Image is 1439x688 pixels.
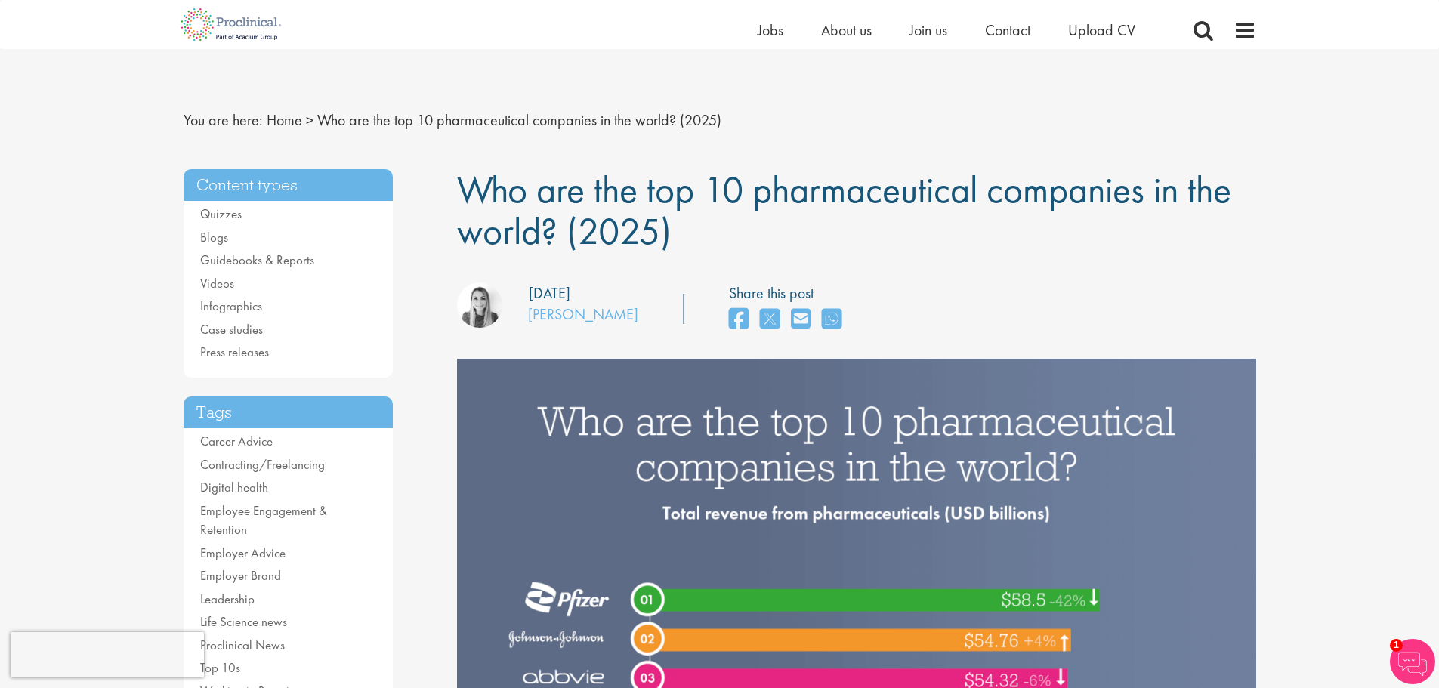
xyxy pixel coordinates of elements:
[184,169,394,202] h3: Content types
[528,304,638,324] a: [PERSON_NAME]
[200,251,314,268] a: Guidebooks & Reports
[306,110,313,130] span: >
[909,20,947,40] a: Join us
[267,110,302,130] a: breadcrumb link
[200,613,287,630] a: Life Science news
[200,275,234,292] a: Videos
[200,545,286,561] a: Employer Advice
[200,321,263,338] a: Case studies
[729,282,849,304] label: Share this post
[457,282,502,328] img: Hannah Burke
[758,20,783,40] a: Jobs
[317,110,721,130] span: Who are the top 10 pharmaceutical companies in the world? (2025)
[200,344,269,360] a: Press releases
[985,20,1030,40] a: Contact
[200,591,255,607] a: Leadership
[200,456,325,473] a: Contracting/Freelancing
[1390,639,1403,652] span: 1
[200,479,268,495] a: Digital health
[184,396,394,429] h3: Tags
[1068,20,1135,40] a: Upload CV
[529,282,570,304] div: [DATE]
[184,110,263,130] span: You are here:
[200,567,281,584] a: Employer Brand
[457,165,1231,255] span: Who are the top 10 pharmaceutical companies in the world? (2025)
[821,20,872,40] a: About us
[200,637,285,653] a: Proclinical News
[791,304,811,336] a: share on email
[760,304,780,336] a: share on twitter
[200,229,228,245] a: Blogs
[200,502,327,538] a: Employee Engagement & Retention
[1390,639,1435,684] img: Chatbot
[822,304,841,336] a: share on whats app
[200,205,242,222] a: Quizzes
[200,298,262,314] a: Infographics
[200,433,273,449] a: Career Advice
[729,304,749,336] a: share on facebook
[11,632,204,677] iframe: reCAPTCHA
[200,659,240,676] a: Top 10s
